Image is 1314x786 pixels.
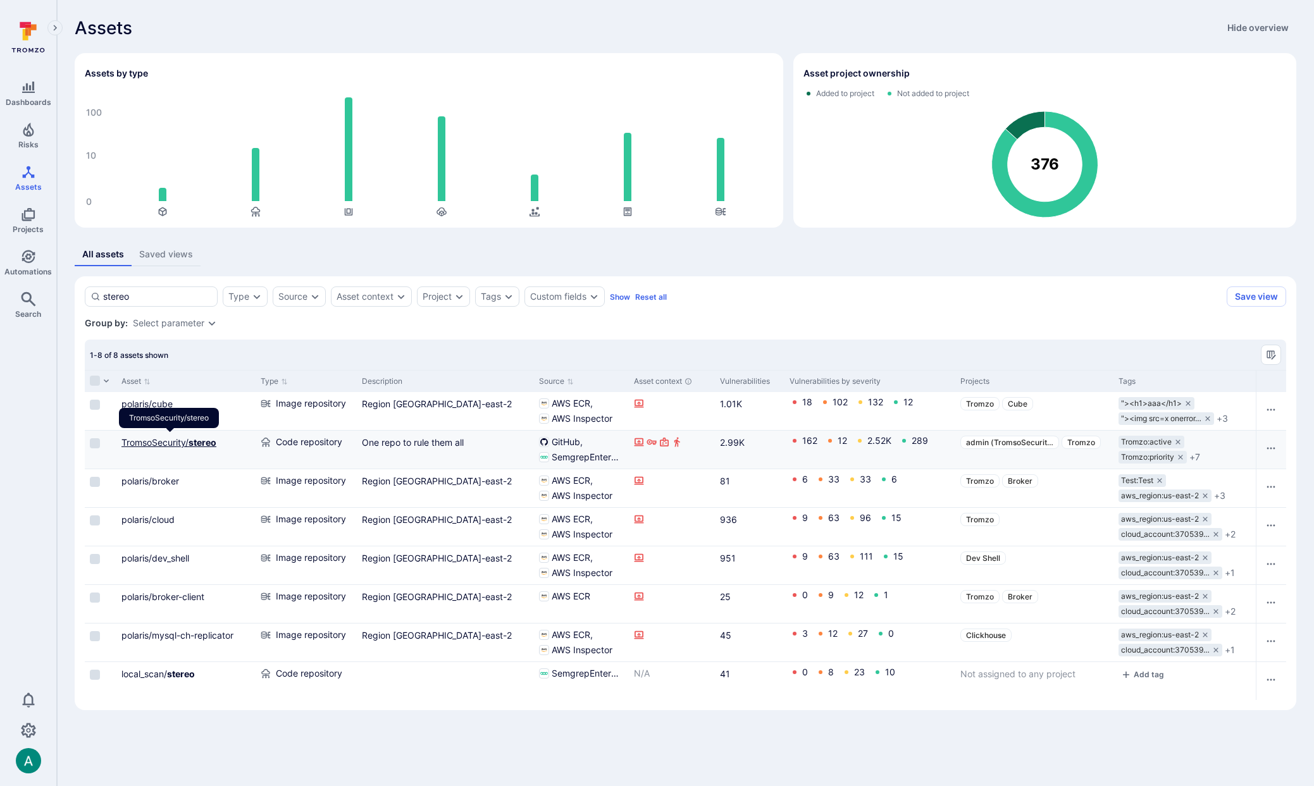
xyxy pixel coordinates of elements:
[1119,590,1254,618] div: tags-cell-asset
[1008,476,1032,486] span: Broker
[1119,397,1194,410] div: "><h1>aaa</h1>
[1113,585,1259,623] div: Cell for Tags
[539,376,574,386] button: Sort by Source
[720,398,742,409] a: 1.01K
[715,623,784,661] div: Cell for Vulnerabilities
[47,20,63,35] button: Expand navigation menu
[85,392,116,430] div: Cell for selection
[534,508,629,546] div: Cell for Source
[966,515,994,524] span: Tromzo
[552,567,612,579] span: AWS Inspector
[1067,438,1095,447] span: Tromzo
[784,546,955,584] div: Cell for Vulnerabilities by severity
[552,513,593,525] span: AWS ECR
[18,140,39,149] span: Risks
[720,437,745,448] a: 2.99K
[960,551,1006,565] a: Dev Shell
[116,585,256,623] div: Cell for Asset
[85,67,148,80] h2: Assets by type
[121,591,204,602] a: polaris/broker-client
[116,508,256,546] div: Cell for Asset
[1119,436,1184,448] div: Tromzo:active
[1002,397,1033,410] a: Cube
[1225,567,1235,579] span: + 1
[854,666,865,677] a: 23
[133,318,204,328] button: Select parameter
[802,435,817,446] a: 162
[803,67,910,80] h2: Asset project ownership
[1121,437,1172,447] span: Tromzo:active
[552,397,593,410] span: AWS ECR
[802,628,808,639] a: 3
[1121,476,1153,486] span: Test:Test
[552,629,593,641] span: AWS ECR
[1189,451,1200,464] span: + 7
[552,644,612,656] span: AWS Inspector
[966,476,994,486] span: Tromzo
[6,97,51,107] span: Dashboards
[1227,286,1286,307] button: Save view
[903,396,913,407] a: 12
[276,551,346,564] span: Image repository
[337,292,394,302] div: Asset context
[960,397,1000,410] a: Tromzo
[252,292,262,302] button: Expand dropdown
[784,431,955,469] div: Cell for Vulnerabilities by severity
[1119,590,1212,603] div: aws_region:us-east-2
[85,431,116,469] div: Cell for selection
[1121,514,1199,524] span: aws_region:us-east-2
[854,589,864,600] a: 12
[1261,438,1281,458] button: Row actions menu
[955,431,1113,469] div: Cell for Projects
[481,292,501,302] button: Tags
[955,469,1113,507] div: Cell for Projects
[685,378,692,385] div: Automatically discovered context associated with the asset
[15,309,41,319] span: Search
[552,590,590,603] span: AWS ECR
[357,508,534,546] div: Cell for Description
[858,628,868,639] a: 27
[1119,551,1212,564] div: aws_region:us-east-2
[960,513,1000,526] a: Tromzo
[784,392,955,430] div: Cell for Vulnerabilities by severity
[1119,629,1254,656] div: tags-cell-asset
[276,590,346,603] span: Image repository
[1119,474,1166,487] div: Test:Test
[261,376,288,386] button: Sort by Type
[960,629,1012,642] a: Clickhouse
[1113,623,1259,661] div: Cell for Tags
[868,396,883,407] a: 132
[912,435,928,446] a: 289
[90,438,100,448] span: Select row
[1121,398,1182,408] span: "><h1>aaa</h1>
[1113,431,1259,469] div: Cell for Tags
[955,392,1113,430] div: Cell for Projects
[629,546,715,584] div: Cell for Asset context
[423,292,452,302] div: Project
[121,376,151,386] button: Sort by Asset
[1121,645,1210,655] span: cloud_account:370539 …
[629,431,715,469] div: Cell for Asset context
[103,290,212,303] input: Search asset
[966,438,1053,447] span: admin (TromsoSecurit …
[82,248,124,261] div: All assets
[960,590,1000,603] a: Tromzo
[1261,477,1281,497] button: Row actions menu
[884,589,888,600] a: 1
[1261,593,1281,613] button: Row actions menu
[362,376,529,387] div: Description
[966,630,1006,640] span: Clickhouse
[121,553,189,563] a: polaris/dev_shell
[715,585,784,623] div: Cell for Vulnerabilities
[635,292,667,302] button: Reset all
[1261,631,1281,651] button: Row actions menu
[828,551,840,562] a: 63
[802,512,808,523] a: 9
[16,748,41,773] div: Arjan Dehar
[784,585,955,623] div: Cell for Vulnerabilities by severity
[784,623,955,661] div: Cell for Vulnerabilities by severity
[1261,554,1281,574] button: Row actions menu
[715,469,784,507] div: Cell for Vulnerabilities
[276,397,346,410] span: Image repository
[1119,376,1254,387] div: Tags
